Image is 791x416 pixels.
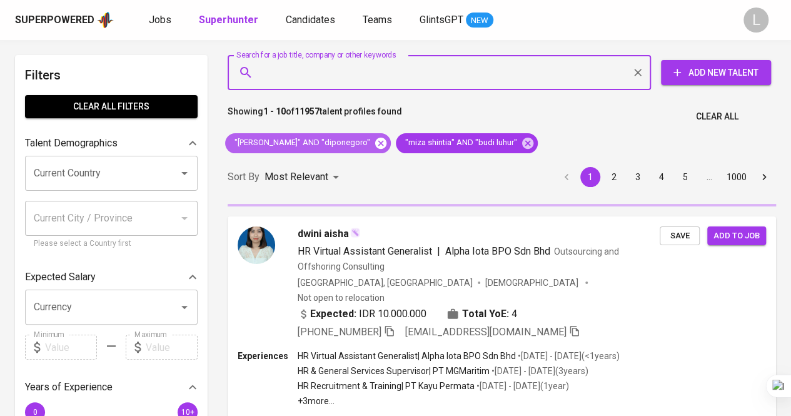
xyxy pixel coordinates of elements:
a: Jobs [149,13,174,28]
button: Save [660,226,700,246]
p: HR Recruitment & Training | PT Kayu Permata [298,380,475,392]
div: Years of Experience [25,375,198,400]
span: Add New Talent [671,65,761,81]
div: "[PERSON_NAME]" AND "diponegoro" [225,133,391,153]
p: HR Virtual Assistant Generalist | Alpha Iota BPO Sdn Bhd [298,350,516,362]
p: HR & General Services Supervisor | PT MGMaritim [298,365,490,377]
b: Expected: [310,307,356,322]
button: Open [176,165,193,182]
button: Go to next page [754,167,774,187]
span: "[PERSON_NAME]" AND "diponegoro" [225,137,378,149]
div: [GEOGRAPHIC_DATA], [GEOGRAPHIC_DATA] [298,276,473,289]
div: … [699,171,719,183]
p: Talent Demographics [25,136,118,151]
b: Superhunter [199,14,258,26]
input: Value [146,335,198,360]
b: Total YoE: [462,307,509,322]
p: Not open to relocation [298,292,385,304]
span: Clear All filters [35,99,188,114]
a: Superhunter [199,13,261,28]
div: IDR 10.000.000 [298,307,426,322]
button: Clear All [691,105,743,128]
button: Open [176,298,193,316]
button: Go to page 4 [652,167,672,187]
span: Jobs [149,14,171,26]
p: • [DATE] - [DATE] ( 1 year ) [475,380,569,392]
div: "miza shintia" AND "budi luhur" [396,133,538,153]
p: Sort By [228,170,259,185]
span: GlintsGPT [420,14,463,26]
span: | [437,244,440,259]
p: Please select a Country first [34,238,189,250]
img: magic_wand.svg [350,228,360,238]
div: Expected Salary [25,265,198,290]
h6: Filters [25,65,198,85]
button: Clear [629,64,647,81]
button: Add to job [707,226,766,246]
span: Save [666,229,693,243]
span: 4 [511,307,517,322]
span: [EMAIL_ADDRESS][DOMAIN_NAME] [405,326,567,338]
button: Add New Talent [661,60,771,85]
p: • [DATE] - [DATE] ( 3 years ) [490,365,588,377]
span: Outsourcing and Offshoring Consulting [298,246,619,271]
span: Candidates [286,14,335,26]
button: Go to page 5 [675,167,695,187]
b: 1 - 10 [263,106,286,116]
p: Expected Salary [25,270,96,285]
p: Experiences [238,350,298,362]
span: Clear All [696,109,738,124]
div: Most Relevant [265,166,343,189]
input: Value [45,335,97,360]
a: Teams [363,13,395,28]
button: Go to page 2 [604,167,624,187]
span: [PHONE_NUMBER] [298,326,381,338]
span: NEW [466,14,493,27]
button: page 1 [580,167,600,187]
p: Years of Experience [25,380,113,395]
a: Candidates [286,13,338,28]
div: Superpowered [15,13,94,28]
p: • [DATE] - [DATE] ( <1 years ) [516,350,620,362]
button: Clear All filters [25,95,198,118]
img: app logo [97,11,114,29]
span: dwini aisha [298,226,349,241]
span: Add to job [713,229,760,243]
a: GlintsGPT NEW [420,13,493,28]
p: Most Relevant [265,170,328,185]
span: HR Virtual Assistant Generalist [298,245,432,257]
nav: pagination navigation [555,167,776,187]
b: 11957 [295,106,320,116]
button: Go to page 1000 [723,167,750,187]
div: L [743,8,768,33]
p: Showing of talent profiles found [228,105,402,128]
div: Talent Demographics [25,131,198,156]
a: Superpoweredapp logo [15,11,114,29]
span: [DEMOGRAPHIC_DATA] [485,276,580,289]
img: 2c6a9ebb52d08f264f8227a43589bf1f.jpg [238,226,275,264]
span: Alpha Iota BPO Sdn Bhd [445,245,550,257]
span: "miza shintia" AND "budi luhur" [396,137,525,149]
button: Go to page 3 [628,167,648,187]
p: +3 more ... [298,395,620,407]
span: Teams [363,14,392,26]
